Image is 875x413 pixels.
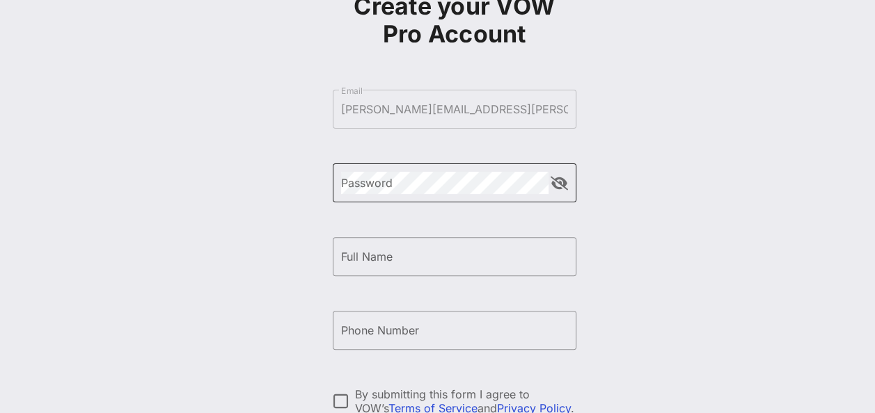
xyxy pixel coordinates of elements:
button: append icon [551,177,568,191]
label: Email [341,86,363,96]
